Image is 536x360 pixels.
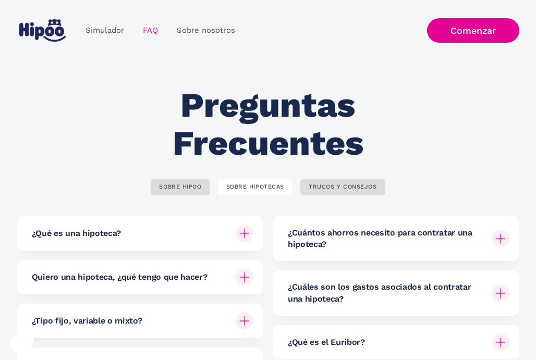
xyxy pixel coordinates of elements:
[288,227,483,251] h6: ¿Cuántos ahorros necesito para contratar una hipoteca?
[32,228,121,239] h6: ¿Qué es una hipoteca?
[309,183,377,191] div: TRUCOS Y CONSEJOS
[17,15,68,46] a: home
[133,20,167,41] a: FAQ
[288,281,483,305] h6: ¿Cuáles son los gastos asociados al contratar una hipoteca?
[76,20,133,41] a: Simulador
[427,18,519,43] a: Comenzar
[32,315,142,327] h6: ¿Tipo fijo, variable o mixto?
[159,183,201,191] div: SOBRE HIPOO
[167,20,245,41] a: Sobre nosotros
[113,86,422,162] h2: Preguntas Frecuentes
[288,337,365,348] h6: ¿Qué es el Euríbor?
[32,271,208,283] h6: Quiero una hipoteca, ¿qué tengo que hacer?
[226,183,284,191] div: SOBRE HIPOTECAS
